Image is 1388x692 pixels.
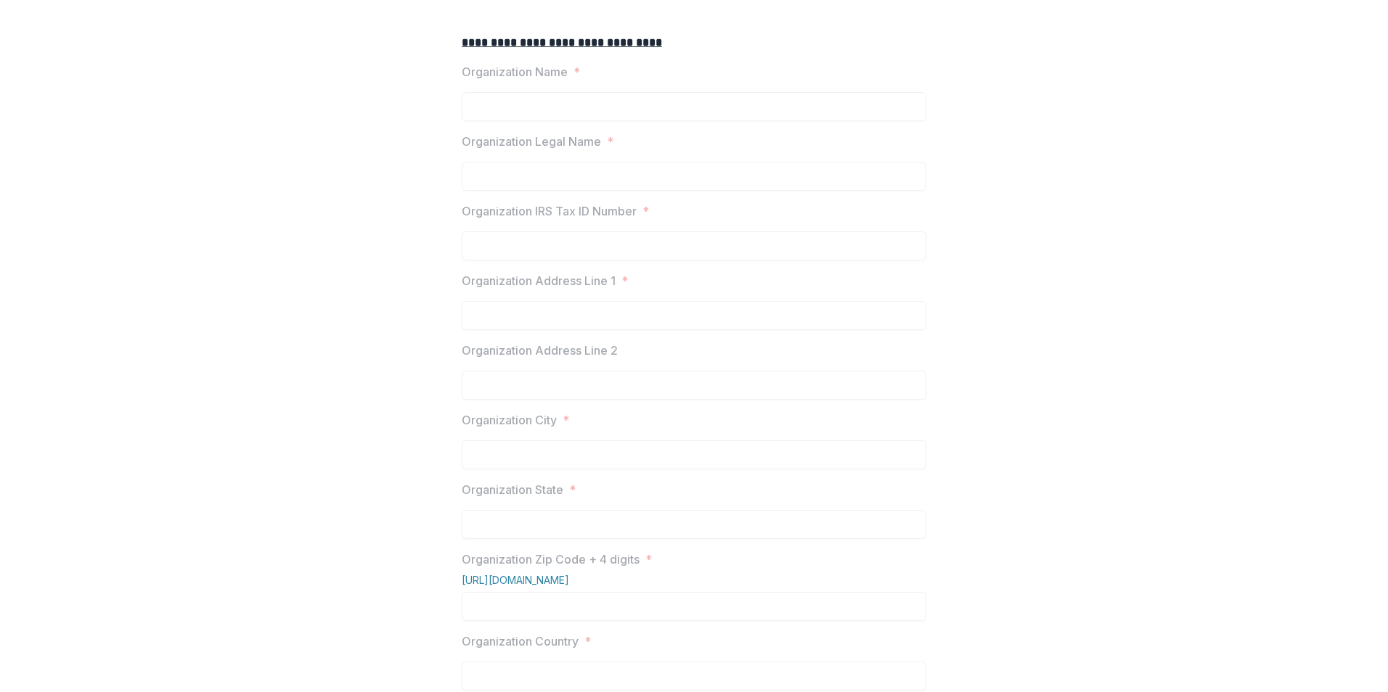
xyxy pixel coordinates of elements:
p: Organization IRS Tax ID Number [462,202,637,220]
p: Organization Country [462,633,579,650]
p: Organization City [462,411,557,429]
p: Organization Zip Code + 4 digits [462,551,640,568]
p: Organization Address Line 2 [462,342,618,359]
p: Organization State [462,481,563,498]
p: Organization Name [462,63,568,81]
p: Organization Address Line 1 [462,272,616,289]
a: [URL][DOMAIN_NAME] [462,574,569,586]
p: Organization Legal Name [462,133,601,150]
